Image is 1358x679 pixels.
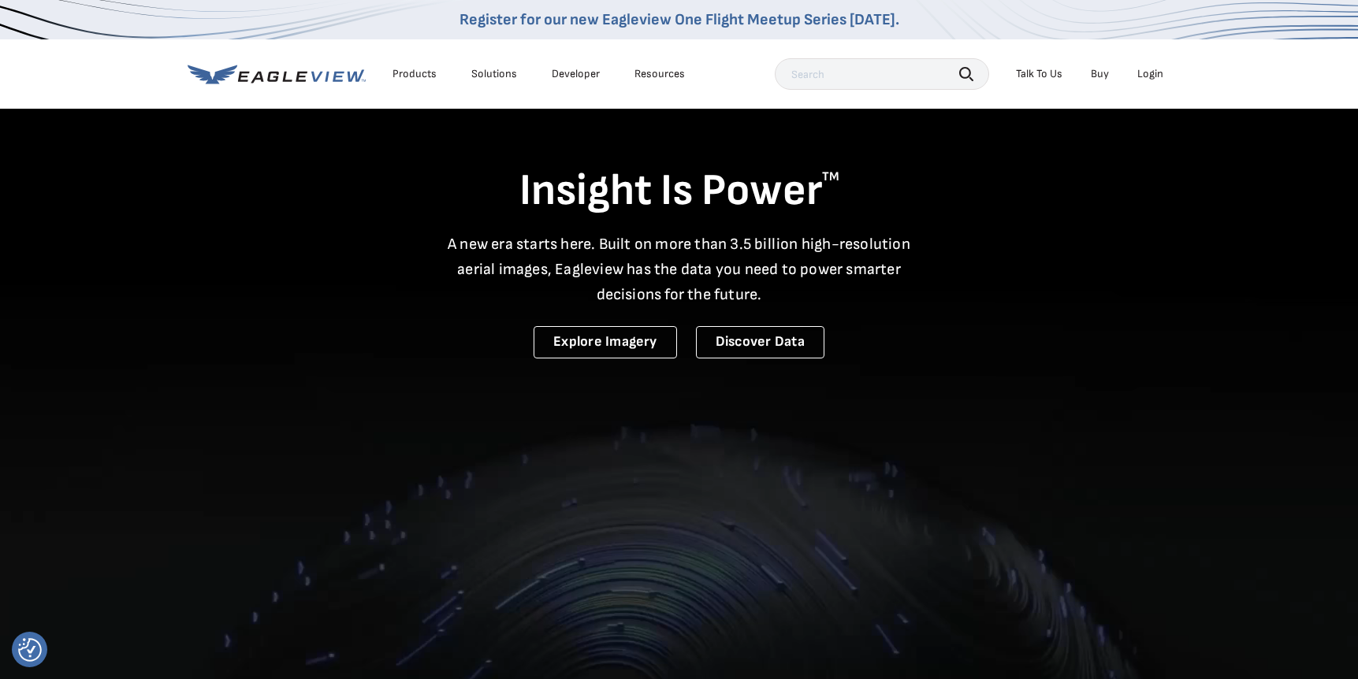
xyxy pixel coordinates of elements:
button: Consent Preferences [18,638,42,662]
sup: TM [822,169,839,184]
div: Products [393,67,437,81]
input: Search [775,58,989,90]
a: Register for our new Eagleview One Flight Meetup Series [DATE]. [459,10,899,29]
div: Talk To Us [1016,67,1062,81]
img: Revisit consent button [18,638,42,662]
div: Resources [634,67,685,81]
a: Developer [552,67,600,81]
a: Buy [1091,67,1109,81]
h1: Insight Is Power [188,164,1171,219]
a: Explore Imagery [534,326,677,358]
p: A new era starts here. Built on more than 3.5 billion high-resolution aerial images, Eagleview ha... [438,232,921,307]
a: Discover Data [696,326,824,358]
div: Solutions [471,67,517,81]
div: Login [1137,67,1163,81]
